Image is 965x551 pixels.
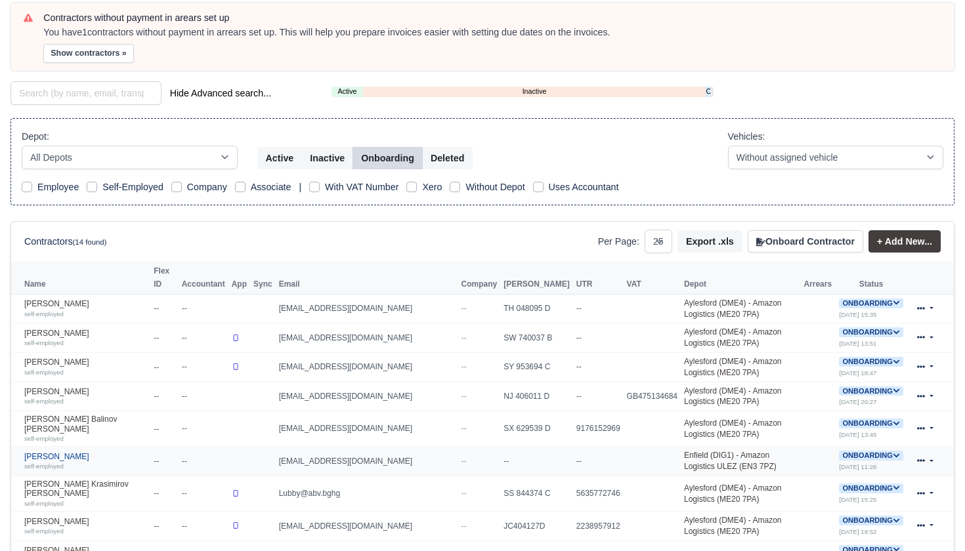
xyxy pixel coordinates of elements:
small: self-employed [24,462,64,470]
td: SX 629539 D [500,411,573,447]
small: [DATE] 15:25 [839,496,876,503]
small: [DATE] 18:47 [839,369,876,377]
small: self-employed [24,527,64,535]
button: Deleted [422,147,473,169]
span: Onboarding [839,516,903,525]
small: self-employed [24,500,64,507]
td: JC404127D [500,512,573,541]
td: -- [573,323,624,353]
small: self-employed [24,310,64,317]
td: SW 740037 B [500,323,573,353]
input: Search (by name, email, transporter id) ... [11,81,161,105]
h6: Contractors without payment in arears set up [43,12,941,24]
button: Onboarding [353,147,423,169]
span: Onboarding [839,418,903,428]
td: [EMAIL_ADDRESS][DOMAIN_NAME] [276,512,458,541]
span: -- [461,392,466,401]
a: [PERSON_NAME] self-employed [24,452,147,471]
small: [DATE] 15:35 [839,311,876,318]
a: Aylesford (DME4) - Amazon Logistics (ME20 7PA) [684,483,782,504]
button: Show contractors » [43,44,134,63]
td: -- [150,323,178,353]
label: Xero [422,180,442,195]
small: self-employed [24,369,64,376]
button: Hide Advanced search... [161,82,280,104]
td: -- [179,382,228,411]
a: Aylesford (DME4) - Amazon Logistics (ME20 7PA) [684,516,782,536]
label: Vehicles: [728,129,765,144]
td: [EMAIL_ADDRESS][DOMAIN_NAME] [276,294,458,323]
label: Self-Employed [102,180,163,195]
a: Inactive [363,86,706,97]
small: self-employed [24,339,64,346]
a: [PERSON_NAME] Balinov [PERSON_NAME] self-employed [24,415,147,443]
td: [EMAIL_ADDRESS][DOMAIN_NAME] [276,447,458,476]
td: -- [150,382,178,411]
a: [PERSON_NAME] Krasimirov [PERSON_NAME] self-employed [24,480,147,508]
button: Active [257,147,303,169]
th: Name [11,262,150,294]
td: 9176152969 [573,411,624,447]
td: -- [179,353,228,382]
a: [PERSON_NAME] self-employed [24,517,147,536]
a: Onboarding [839,327,903,337]
label: Per Page: [598,234,639,249]
span: -- [461,424,466,433]
td: -- [179,323,228,353]
td: SS 844374 C [500,476,573,511]
label: With VAT Number [325,180,398,195]
td: [EMAIL_ADDRESS][DOMAIN_NAME] [276,382,458,411]
td: -- [179,476,228,511]
a: Aylesford (DME4) - Amazon Logistics (ME20 7PA) [684,386,782,407]
span: -- [461,304,466,313]
td: -- [573,294,624,323]
a: Onboarding [839,451,903,460]
td: -- [179,512,228,541]
span: Onboarding [839,386,903,396]
th: [PERSON_NAME] [500,262,573,294]
td: 2238957912 [573,512,624,541]
a: Onboarding [706,86,710,97]
iframe: Chat Widget [899,488,965,551]
td: -- [179,294,228,323]
th: Depot [681,262,800,294]
td: -- [179,447,228,476]
th: Flex ID [150,262,178,294]
span: Onboarding [839,357,903,367]
span: -- [461,457,466,466]
small: self-employed [24,435,64,442]
label: Without Depot [465,180,525,195]
td: 5635772746 [573,476,624,511]
a: Onboarding [839,357,903,366]
small: [DATE] 11:26 [839,463,876,470]
label: Uses Accountant [549,180,619,195]
td: -- [179,411,228,447]
a: Aylesford (DME4) - Amazon Logistics (ME20 7PA) [684,418,782,439]
small: [DATE] 20:27 [839,398,876,405]
td: -- [150,294,178,323]
a: [PERSON_NAME] self-employed [24,357,147,377]
span: -- [461,362,466,371]
td: -- [150,447,178,476]
a: Aylesford (DME4) - Amazon Logistics (ME20 7PA) [684,357,782,377]
strong: 1 [82,27,87,37]
th: Arrears [800,262,836,294]
th: Sync [250,262,276,294]
td: -- [573,353,624,382]
label: Depot: [22,129,49,144]
td: -- [150,476,178,511]
a: Enfield (DIG1) - Amazon Logistics ULEZ (EN3 7PZ) [684,451,777,471]
a: Onboarding [839,298,903,308]
button: Inactive [301,147,353,169]
a: Aylesford (DME4) - Amazon Logistics (ME20 7PA) [684,327,782,348]
a: [PERSON_NAME] self-employed [24,387,147,406]
div: You have contractors without payment in arrears set up. This will help you prepare invoices easie... [43,26,941,39]
th: App [228,262,250,294]
td: -- [573,447,624,476]
span: | [299,182,301,192]
a: Onboarding [839,516,903,525]
th: Accountant [179,262,228,294]
label: Company [187,180,227,195]
td: Lubby@abv.bghg [276,476,458,511]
